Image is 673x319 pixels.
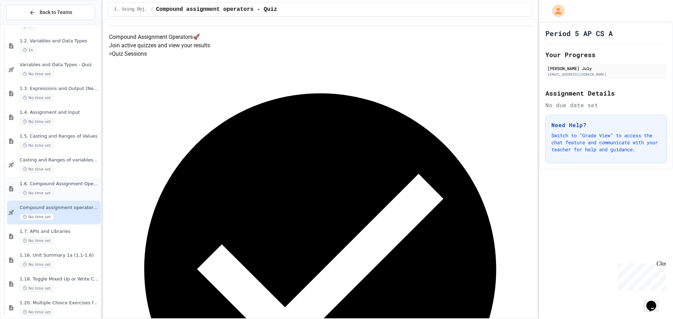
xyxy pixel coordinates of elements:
[156,5,277,14] span: Compound assignment operators - Quiz
[20,71,54,77] span: No time set
[109,50,531,58] h5: > Quiz Sessions
[545,101,667,109] div: No due date set
[20,38,99,44] span: 1.2. Variables and Data Types
[114,7,148,12] span: 1. Using Objects and Methods
[548,72,665,77] div: [EMAIL_ADDRESS][DOMAIN_NAME]
[20,181,99,187] span: 1.6. Compound Assignment Operators
[20,157,99,163] span: Casting and Ranges of variables - Quiz
[151,7,153,12] span: /
[20,86,99,92] span: 1.3. Expressions and Output [New]
[20,62,99,68] span: Variables and Data Types - Quiz
[20,110,99,116] span: 1.4. Assignment and Input
[20,133,99,139] span: 1.5. Casting and Ranges of Values
[20,285,54,292] span: No time set
[109,41,531,50] p: Join active quizzes and view your results
[20,118,54,125] span: No time set
[644,291,666,312] iframe: chat widget
[545,3,566,19] div: My Account
[20,142,54,149] span: No time set
[109,33,531,41] h4: Compound Assignment Operators 🚀
[20,276,99,282] span: 1.18. Toggle Mixed Up or Write Code Practice 1.1-1.6
[615,261,666,290] iframe: chat widget
[20,47,36,54] span: 1h
[551,121,661,129] h3: Need Help?
[20,205,99,211] span: Compound assignment operators - Quiz
[545,28,613,38] h1: Period 5 AP CS A
[548,65,665,71] div: [PERSON_NAME] July
[20,190,54,196] span: No time set
[40,9,72,16] span: Back to Teams
[551,132,661,153] p: Switch to "Grade View" to access the chat feature and communicate with your teacher for help and ...
[20,252,99,258] span: 1.16. Unit Summary 1a (1.1-1.6)
[20,95,54,101] span: No time set
[20,237,54,244] span: No time set
[20,300,99,306] span: 1.20. Multiple Choice Exercises for Unit 1a (1.1-1.6)
[20,309,54,315] span: No time set
[20,214,54,220] span: No time set
[20,261,54,268] span: No time set
[545,88,667,98] h2: Assignment Details
[6,5,95,20] button: Back to Teams
[545,50,667,60] h2: Your Progress
[3,3,48,44] div: Chat with us now!Close
[20,166,54,173] span: No time set
[20,229,99,235] span: 1.7. APIs and Libraries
